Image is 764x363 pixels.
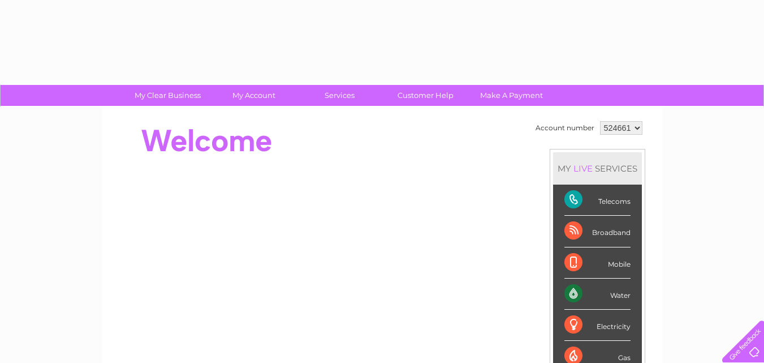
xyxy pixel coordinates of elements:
div: Mobile [564,247,631,279]
div: Electricity [564,310,631,341]
a: Services [293,85,386,106]
td: Account number [533,118,597,138]
a: My Clear Business [121,85,214,106]
div: MY SERVICES [553,152,642,185]
a: Make A Payment [465,85,558,106]
div: Broadband [564,216,631,247]
div: Water [564,279,631,310]
a: Customer Help [379,85,472,106]
div: Telecoms [564,185,631,216]
div: LIVE [571,163,595,174]
a: My Account [207,85,300,106]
